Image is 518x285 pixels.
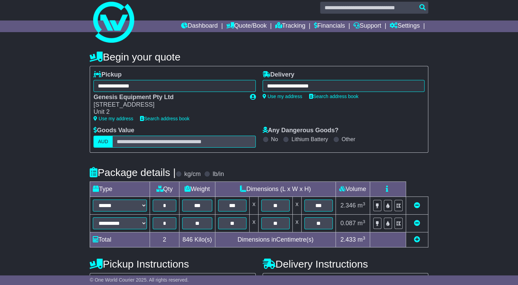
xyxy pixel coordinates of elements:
[150,182,179,197] td: Qty
[342,136,355,142] label: Other
[314,21,345,32] a: Financials
[226,21,267,32] a: Quote/Book
[93,108,243,116] div: Unit 2
[363,235,365,241] sup: 3
[357,202,365,209] span: m
[250,215,258,232] td: x
[90,277,189,283] span: © One World Courier 2025. All rights reserved.
[150,232,179,247] td: 2
[263,71,294,79] label: Delivery
[292,215,301,232] td: x
[390,21,420,32] a: Settings
[93,71,122,79] label: Pickup
[90,182,150,197] td: Type
[291,136,328,142] label: Lithium Battery
[275,21,305,32] a: Tracking
[340,220,356,227] span: 0.087
[90,258,255,270] h4: Pickup Instructions
[292,197,301,215] td: x
[90,51,428,63] h4: Begin your quote
[93,127,134,134] label: Goods Value
[215,182,336,197] td: Dimensions (L x W x H)
[363,201,365,206] sup: 3
[363,219,365,224] sup: 3
[414,202,420,209] a: Remove this item
[90,167,176,178] h4: Package details |
[215,232,336,247] td: Dimensions in Centimetre(s)
[357,220,365,227] span: m
[140,116,189,121] a: Search address book
[353,21,381,32] a: Support
[179,232,215,247] td: Kilo(s)
[357,236,365,243] span: m
[336,182,370,197] td: Volume
[250,197,258,215] td: x
[184,171,201,178] label: kg/cm
[414,220,420,227] a: Remove this item
[263,258,428,270] h4: Delivery Instructions
[340,202,356,209] span: 2.346
[213,171,224,178] label: lb/in
[271,136,278,142] label: No
[90,232,150,247] td: Total
[93,94,243,101] div: Genesis Equipment Pty Ltd
[93,136,113,148] label: AUD
[182,236,193,243] span: 846
[414,236,420,243] a: Add new item
[181,21,218,32] a: Dashboard
[309,94,358,99] a: Search address book
[93,116,133,121] a: Use my address
[263,94,302,99] a: Use my address
[340,236,356,243] span: 2.433
[263,127,339,134] label: Any Dangerous Goods?
[93,101,243,109] div: [STREET_ADDRESS]
[179,182,215,197] td: Weight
